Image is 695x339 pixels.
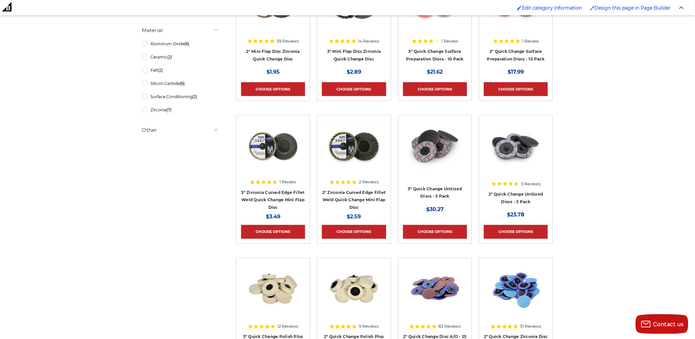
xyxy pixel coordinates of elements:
[241,225,305,239] a: Choose Options
[192,94,197,99] span: (2)
[327,49,381,61] a: 3" Mini Flap Disc Zirconia Quick Change Disc
[246,49,300,61] a: 2" Mini Flap Disc Zirconia Quick Change Disc
[490,263,542,316] img: Assortment of 2-inch Metalworking Discs, 80 Grit, Quick Change, with durable Zirconia abrasive by...
[441,39,458,43] span: 1 Review
[322,263,386,327] a: 2" Roloc Polishing Felt Discs
[409,120,461,173] img: 3" Quick Change Unitized Discs - 5 Pack
[247,263,300,316] img: 3 inch polishing felt roloc discs
[403,120,467,184] a: 3" Quick Change Unitized Discs - 5 Pack
[359,325,379,329] span: 9 Reviews
[142,38,219,50] a: Aluminum Oxide
[439,325,461,329] span: 83 Reviews
[595,5,671,11] span: Design this page in Page Builder
[636,314,688,334] button: Contact us
[328,120,380,173] img: BHA 2 inch mini curved edge quick change flap discs
[521,182,541,186] span: 3 Reviews
[427,69,443,75] span: $21.62
[142,78,219,89] a: Silicon Carbide
[522,39,539,43] span: 1 Review
[180,81,185,86] span: (6)
[507,211,525,218] span: $23.78
[426,206,444,212] span: $30.27
[328,263,380,316] img: 2" Roloc Polishing Felt Discs
[514,2,585,14] a: Enabled brush for category edit Edit category information
[247,120,300,173] img: BHA 3 inch quick change curved edge flap discs
[158,68,163,73] span: (2)
[322,225,386,239] a: Choose Options
[142,91,219,102] a: Surface Conditioning
[167,55,172,59] span: (2)
[322,82,386,96] a: Choose Options
[142,104,219,116] a: Zirconia
[517,6,522,10] img: Enabled brush for category edit
[484,120,548,184] a: 2" Quick Change Unitized Discs - 5 Pack
[489,192,543,204] a: 2" Quick Change Unitized Discs - 5 Pack
[184,41,189,46] span: (6)
[520,325,541,329] span: 51 Reviews
[409,263,461,316] img: 2 inch red aluminum oxide quick change sanding discs for metalwork
[277,325,299,329] span: 12 Reviews
[142,126,219,134] h5: Other
[241,190,305,210] a: 3" Zirconia Curved Edge Fillet Weld Quick Change Mini Flap Disc
[484,263,548,327] a: Assortment of 2-inch Metalworking Discs, 80 Grit, Quick Change, with durable Zirconia abrasive by...
[142,51,219,63] a: Ceramic
[277,39,299,43] span: 39 Reviews
[590,6,595,10] img: Enabled brush for page builder edit.
[358,39,380,43] span: 14 Reviews
[679,6,684,9] img: Close Admin Bar
[484,225,548,239] a: Choose Options
[241,120,305,184] a: BHA 3 inch quick change curved edge flap discs
[490,120,542,173] img: 2" Quick Change Unitized Discs - 5 Pack
[241,82,305,96] a: Choose Options
[587,2,674,14] a: Enabled brush for page builder edit. Design this page in Page Builder
[408,186,462,199] a: 3" Quick Change Unitized Discs - 5 Pack
[508,69,524,75] span: $17.99
[322,190,386,210] a: 2" Zirconia Curved Edge Fillet Weld Quick Change Mini Flap Disc
[241,263,305,327] a: 3 inch polishing felt roloc discs
[403,225,467,239] a: Choose Options
[403,263,467,327] a: 2 inch red aluminum oxide quick change sanding discs for metalwork
[653,321,684,327] span: Contact us
[142,64,219,76] a: Felt
[347,213,361,220] span: $2.59
[347,69,361,75] span: $2.89
[403,82,467,96] a: Choose Options
[487,49,545,61] a: 2" Quick Change Surface Preparation Discs - 10 Pack
[142,26,219,34] h5: Material
[266,213,280,220] span: $3.49
[167,107,172,112] span: (7)
[484,82,548,96] a: Choose Options
[406,49,464,61] a: 3" Quick Change Surface Preparation Discs - 10 Pack
[522,5,582,11] span: Edit category information
[322,120,386,184] a: BHA 2 inch mini curved edge quick change flap discs
[267,69,280,75] span: $1.95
